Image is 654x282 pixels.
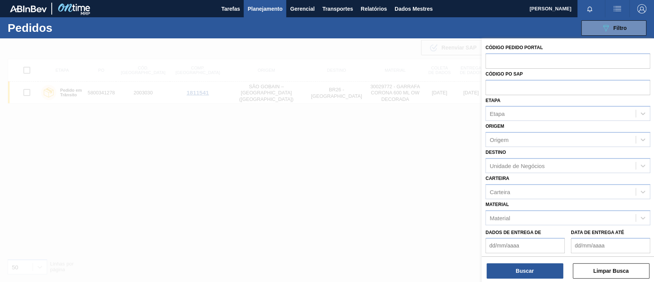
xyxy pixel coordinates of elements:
[485,45,543,50] font: Código Pedido Portal
[485,98,500,103] font: Etapa
[490,110,505,117] font: Etapa
[485,176,509,181] font: Carteira
[529,6,571,12] font: [PERSON_NAME]
[361,6,387,12] font: Relatórios
[485,238,565,253] input: dd/mm/aaaa
[221,6,240,12] font: Tarefas
[571,230,624,235] font: Data de Entrega até
[8,21,52,34] font: Pedidos
[10,5,47,12] img: TNhmsLtSVTkK8tSr43FrP2fwEKptu5GPRR3wAAAABJRU5ErkJggg==
[485,124,504,129] font: Origem
[577,3,602,14] button: Notificações
[571,238,650,253] input: dd/mm/aaaa
[490,162,544,169] font: Unidade de Negócios
[322,6,353,12] font: Transportes
[485,71,523,77] font: Código PO SAP
[395,6,433,12] font: Dados Mestres
[490,214,510,221] font: Material
[613,4,622,13] img: ações do usuário
[485,202,509,207] font: Material
[490,137,508,143] font: Origem
[290,6,315,12] font: Gerencial
[490,188,510,195] font: Carteira
[613,25,627,31] font: Filtro
[485,150,506,155] font: Destino
[248,6,282,12] font: Planejamento
[485,230,541,235] font: Dados de Entrega de
[581,20,646,36] button: Filtro
[637,4,646,13] img: Sair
